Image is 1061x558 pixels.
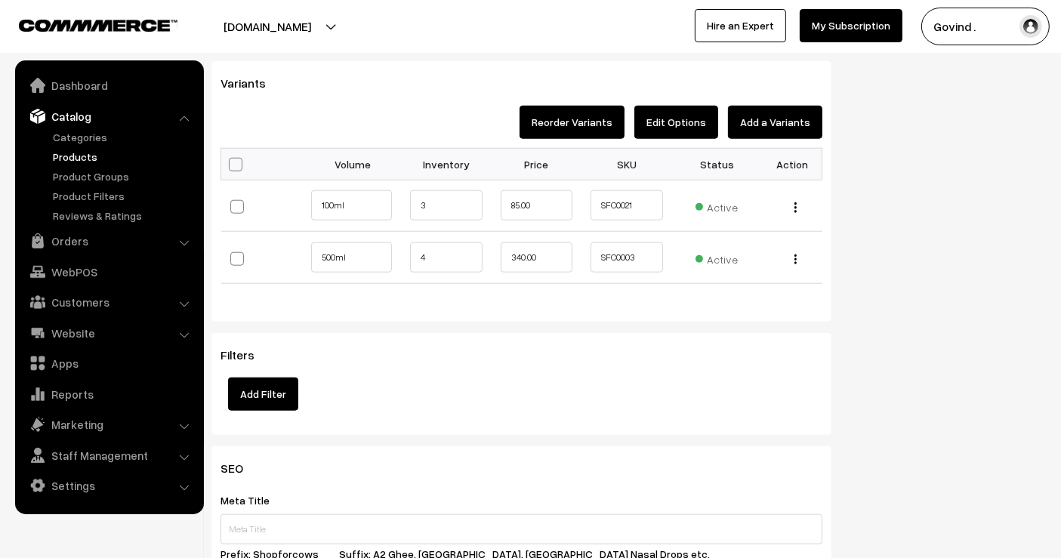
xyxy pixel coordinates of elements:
[696,196,738,215] span: Active
[581,149,671,180] th: SKU
[19,350,199,377] a: Apps
[800,9,902,42] a: My Subscription
[49,168,199,184] a: Product Groups
[1019,15,1042,38] img: user
[19,472,199,499] a: Settings
[492,149,581,180] th: Price
[520,106,625,139] button: Reorder Variants
[591,242,662,273] input: SKU
[19,411,199,438] a: Marketing
[921,8,1050,45] button: Govind .
[19,442,199,469] a: Staff Management
[19,72,199,99] a: Dashboard
[762,149,822,180] th: Action
[410,242,482,273] input: 4
[221,492,288,508] label: Meta Title
[19,288,199,316] a: Customers
[410,190,482,220] input: 3
[228,378,298,411] button: Add Filter
[794,254,797,264] img: Menu
[171,8,364,45] button: [DOMAIN_NAME]
[19,319,199,347] a: Website
[19,15,151,33] a: COMMMERCE
[695,9,786,42] a: Hire an Expert
[401,149,491,180] th: Inventory
[672,149,762,180] th: Status
[49,208,199,224] a: Reviews & Ratings
[221,514,822,544] input: Meta Title
[19,103,199,130] a: Catalog
[311,149,401,180] th: Volume
[19,20,177,31] img: COMMMERCE
[19,258,199,285] a: WebPOS
[49,129,199,145] a: Categories
[49,149,199,165] a: Products
[728,106,822,139] button: Add a Variants
[49,188,199,204] a: Product Filters
[221,347,273,362] span: Filters
[19,381,199,408] a: Reports
[634,106,718,139] button: Edit Options
[794,202,797,212] img: Menu
[221,76,284,91] span: Variants
[221,461,261,476] span: SEO
[591,190,662,220] input: SKU
[696,248,738,267] span: Active
[19,227,199,254] a: Orders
